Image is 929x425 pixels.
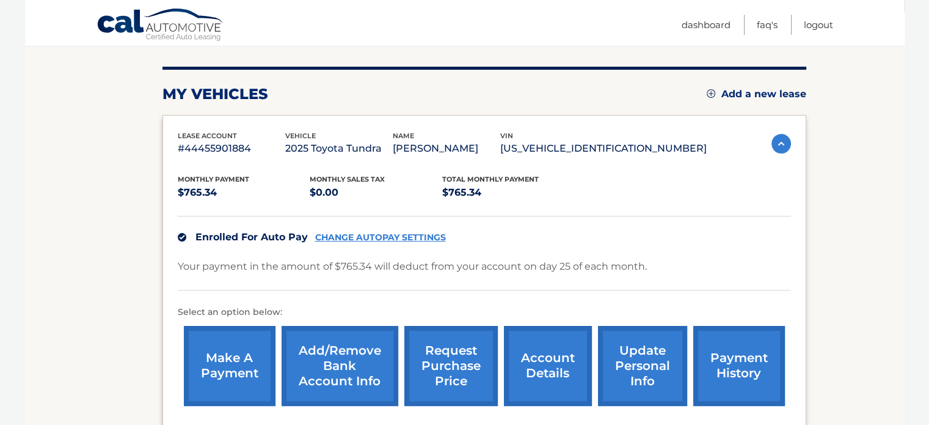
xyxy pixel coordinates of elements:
[178,140,285,157] p: #44455901884
[195,231,308,243] span: Enrolled For Auto Pay
[500,140,707,157] p: [US_VEHICLE_IDENTIFICATION_NUMBER]
[178,258,647,275] p: Your payment in the amount of $765.34 will deduct from your account on day 25 of each month.
[693,326,785,406] a: payment history
[442,184,575,201] p: $765.34
[162,85,268,103] h2: my vehicles
[757,15,778,35] a: FAQ's
[315,232,446,243] a: CHANGE AUTOPAY SETTINGS
[178,131,237,140] span: lease account
[707,89,715,98] img: add.svg
[285,140,393,157] p: 2025 Toyota Tundra
[682,15,730,35] a: Dashboard
[504,326,592,406] a: account details
[404,326,498,406] a: request purchase price
[310,175,385,183] span: Monthly sales Tax
[97,8,225,43] a: Cal Automotive
[598,326,687,406] a: update personal info
[285,131,316,140] span: vehicle
[178,233,186,242] img: check.svg
[393,131,414,140] span: name
[184,326,275,406] a: make a payment
[771,134,791,153] img: accordion-active.svg
[707,88,806,100] a: Add a new lease
[393,140,500,157] p: [PERSON_NAME]
[442,175,539,183] span: Total Monthly Payment
[178,184,310,201] p: $765.34
[282,326,398,406] a: Add/Remove bank account info
[804,15,833,35] a: Logout
[310,184,442,201] p: $0.00
[500,131,513,140] span: vin
[178,175,249,183] span: Monthly Payment
[178,305,791,320] p: Select an option below:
